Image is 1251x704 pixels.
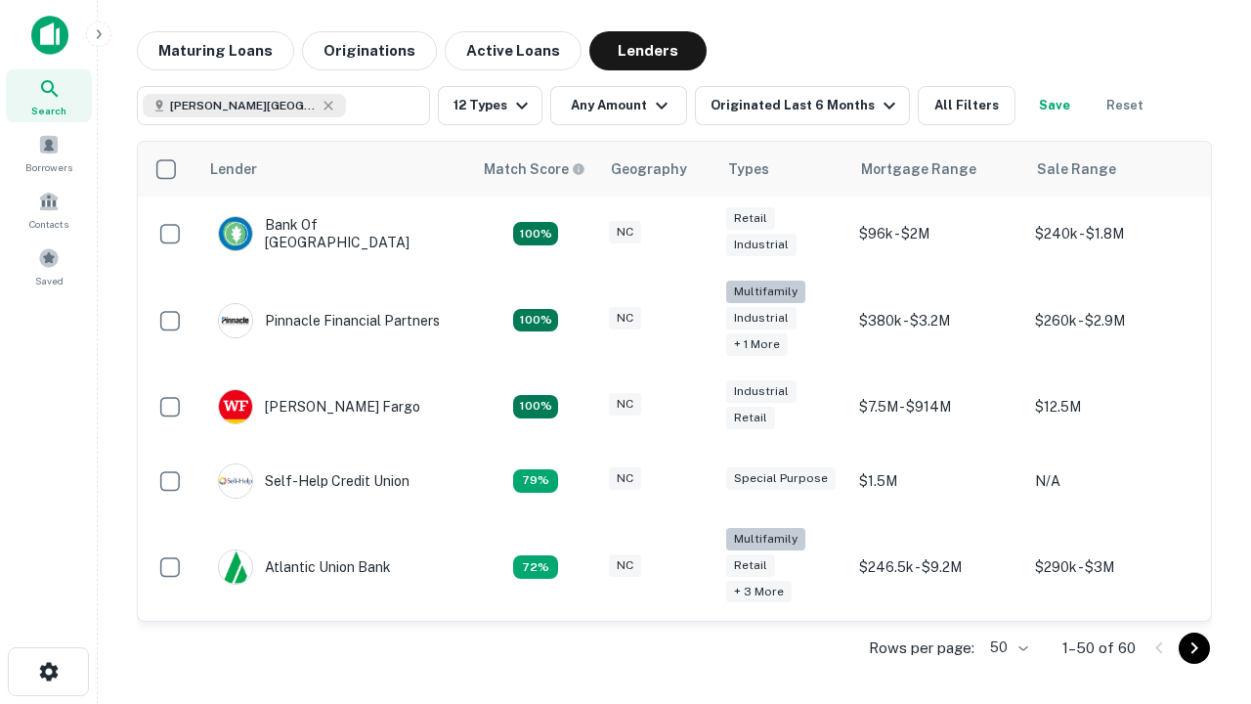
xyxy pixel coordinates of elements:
[513,309,558,332] div: Matching Properties: 25, hasApolloMatch: undefined
[6,126,92,179] a: Borrowers
[726,528,805,550] div: Multifamily
[513,469,558,493] div: Matching Properties: 11, hasApolloMatch: undefined
[513,222,558,245] div: Matching Properties: 14, hasApolloMatch: undefined
[849,271,1025,370] td: $380k - $3.2M
[609,221,641,243] div: NC
[716,142,849,197] th: Types
[219,464,252,498] img: picture
[484,158,582,180] h6: Match Score
[219,390,252,423] img: picture
[218,389,420,424] div: [PERSON_NAME] Fargo
[599,142,716,197] th: Geography
[35,273,64,288] span: Saved
[726,407,775,429] div: Retail
[218,463,410,499] div: Self-help Credit Union
[218,216,453,251] div: Bank Of [GEOGRAPHIC_DATA]
[170,97,317,114] span: [PERSON_NAME][GEOGRAPHIC_DATA], [GEOGRAPHIC_DATA]
[218,303,440,338] div: Pinnacle Financial Partners
[1023,86,1086,125] button: Save your search to get updates of matches that match your search criteria.
[1153,548,1251,641] iframe: Chat Widget
[210,157,257,181] div: Lender
[6,69,92,122] a: Search
[6,240,92,292] a: Saved
[695,86,910,125] button: Originated Last 6 Months
[849,370,1025,444] td: $7.5M - $914M
[302,31,437,70] button: Originations
[609,467,641,490] div: NC
[726,554,775,577] div: Retail
[137,31,294,70] button: Maturing Loans
[849,142,1025,197] th: Mortgage Range
[1025,370,1201,444] td: $12.5M
[513,395,558,418] div: Matching Properties: 15, hasApolloMatch: undefined
[726,307,797,330] div: Industrial
[1025,518,1201,617] td: $290k - $3M
[869,637,974,660] p: Rows per page:
[198,142,472,197] th: Lender
[550,86,687,125] button: Any Amount
[472,142,599,197] th: Capitalize uses an advanced AI algorithm to match your search with the best lender. The match sco...
[29,216,68,232] span: Contacts
[726,467,836,490] div: Special Purpose
[982,634,1031,662] div: 50
[726,281,805,303] div: Multifamily
[609,554,641,577] div: NC
[849,518,1025,617] td: $246.5k - $9.2M
[609,393,641,416] div: NC
[726,234,797,256] div: Industrial
[513,555,558,579] div: Matching Properties: 10, hasApolloMatch: undefined
[25,159,72,175] span: Borrowers
[219,217,252,250] img: picture
[728,157,769,181] div: Types
[1025,444,1201,518] td: N/A
[849,444,1025,518] td: $1.5M
[6,183,92,236] a: Contacts
[1094,86,1156,125] button: Reset
[219,304,252,337] img: picture
[726,333,788,356] div: + 1 more
[1179,633,1210,664] button: Go to next page
[609,307,641,330] div: NC
[1025,271,1201,370] td: $260k - $2.9M
[31,16,68,55] img: capitalize-icon.png
[918,86,1015,125] button: All Filters
[589,31,707,70] button: Lenders
[445,31,582,70] button: Active Loans
[611,157,687,181] div: Geography
[438,86,542,125] button: 12 Types
[711,94,901,117] div: Originated Last 6 Months
[1037,157,1116,181] div: Sale Range
[484,158,585,180] div: Capitalize uses an advanced AI algorithm to match your search with the best lender. The match sco...
[1025,142,1201,197] th: Sale Range
[726,581,792,603] div: + 3 more
[861,157,976,181] div: Mortgage Range
[218,550,391,585] div: Atlantic Union Bank
[31,103,66,118] span: Search
[219,550,252,584] img: picture
[726,207,775,230] div: Retail
[849,197,1025,271] td: $96k - $2M
[1025,197,1201,271] td: $240k - $1.8M
[1062,637,1136,660] p: 1–50 of 60
[726,380,797,403] div: Industrial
